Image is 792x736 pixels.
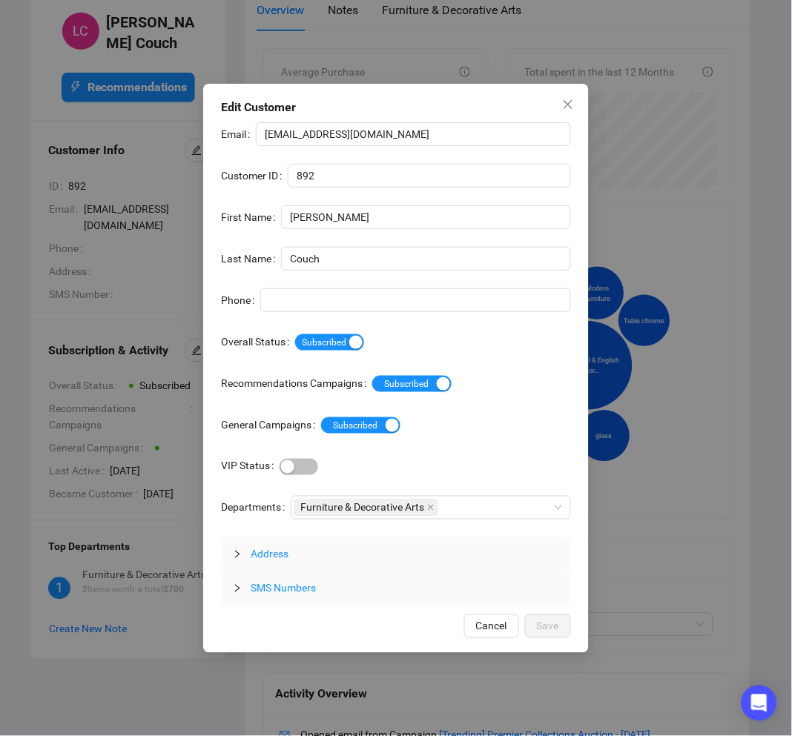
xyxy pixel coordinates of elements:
input: Email [256,122,571,146]
button: Cancel [464,614,519,638]
label: Last Name [221,247,281,271]
span: Address [251,548,288,560]
div: Address [221,537,571,571]
span: Furniture & Decorative Arts [294,499,438,517]
div: Open Intercom Messenger [742,686,777,721]
input: Phone [260,288,571,312]
button: Close [556,93,580,116]
label: General Campaigns [221,413,321,437]
button: VIP Status [280,458,318,474]
label: Recommendations Campaigns [221,371,372,395]
label: Overall Status [221,330,295,354]
span: collapsed [233,584,242,593]
span: SMS Numbers [251,583,316,594]
label: Departments [221,496,291,520]
span: close [427,504,435,511]
button: General Campaigns [321,417,400,433]
input: Last Name [281,247,571,271]
span: Furniture & Decorative Arts [300,500,424,516]
label: First Name [221,205,281,229]
span: collapsed [233,550,242,559]
input: Customer ID [288,164,571,188]
button: Recommendations Campaigns [372,375,452,391]
label: Phone [221,288,260,312]
div: SMS Numbers [221,571,571,606]
span: close [562,99,574,110]
input: First Name [281,205,571,229]
button: Save [525,614,571,638]
label: Customer ID [221,164,288,188]
span: Cancel [476,618,507,634]
button: Overall Status [295,334,364,350]
label: VIP Status [221,454,280,478]
div: Edit Customer [221,99,571,116]
label: Email [221,122,256,146]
